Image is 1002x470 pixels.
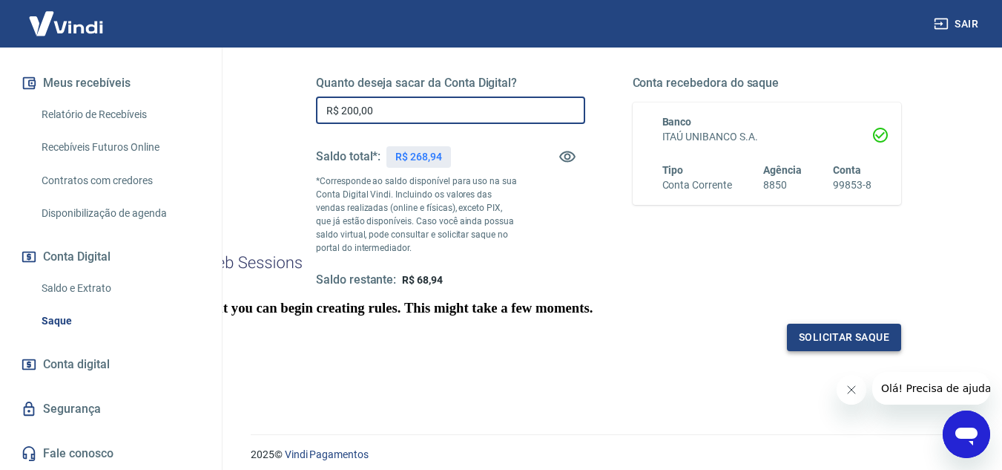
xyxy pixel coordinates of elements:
iframe: Mensagem da empresa [872,372,990,405]
a: Vindi Pagamentos [285,448,369,460]
h5: Quanto deseja sacar da Conta Digital? [316,76,585,91]
p: *Corresponde ao saldo disponível para uso na sua Conta Digital Vindi. Incluindo os valores das ve... [316,174,518,255]
iframe: Botão para abrir a janela de mensagens [943,411,990,458]
iframe: Fechar mensagem [837,375,866,405]
button: Solicitar saque [787,324,901,351]
a: Recebíveis Futuros Online [36,132,204,163]
span: Conta digital [43,354,110,375]
a: Segurança [18,393,204,425]
button: Meus recebíveis [18,67,204,99]
h6: 8850 [763,177,802,193]
h6: 99853-8 [833,177,871,193]
a: Disponibilização de agenda [36,198,204,229]
button: Sair [931,10,984,38]
span: Tipo [662,164,684,176]
a: Saque [36,306,204,336]
p: R$ 268,94 [395,149,442,165]
span: Olá! Precisa de ajuda? [9,10,125,22]
a: Saldo e Extrato [36,273,204,304]
span: R$ 68,94 [402,274,443,286]
h6: ITAÚ UNIBANCO S.A. [662,129,872,145]
h5: Saldo total*: [316,149,380,164]
span: Agência [763,164,802,176]
a: Relatório de Recebíveis [36,99,204,130]
a: Conta digital [18,348,204,381]
button: Conta Digital [18,241,204,273]
span: Banco [662,116,692,128]
a: Contratos com credores [36,166,204,196]
p: 2025 © [251,447,966,463]
img: Vindi [18,1,114,46]
h5: Saldo restante: [316,272,396,288]
a: Fale conosco [18,437,204,470]
h5: Conta recebedora do saque [633,76,902,91]
h6: Conta Corrente [662,177,732,193]
span: Conta [833,164,861,176]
